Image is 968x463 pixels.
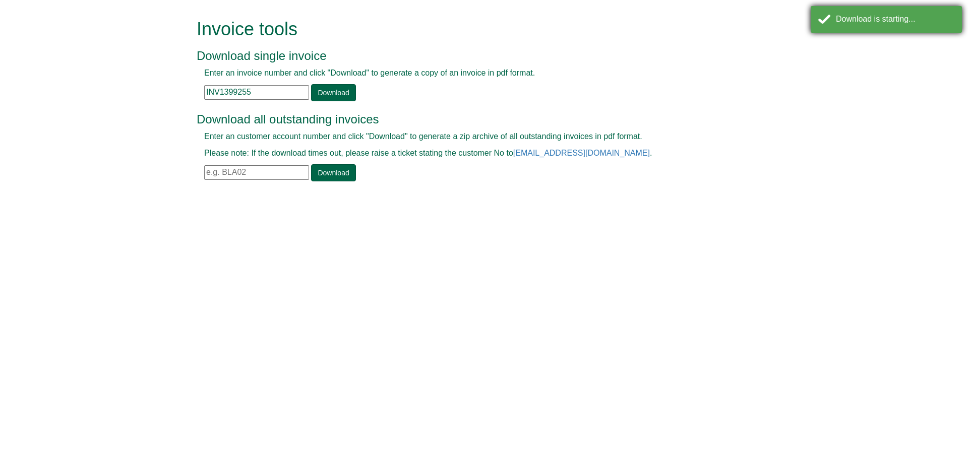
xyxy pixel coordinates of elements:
[311,164,355,181] a: Download
[204,85,309,100] input: e.g. INV1234
[311,84,355,101] a: Download
[197,19,749,39] h1: Invoice tools
[197,113,749,126] h3: Download all outstanding invoices
[204,68,741,79] p: Enter an invoice number and click "Download" to generate a copy of an invoice in pdf format.
[204,131,741,143] p: Enter an customer account number and click "Download" to generate a zip archive of all outstandin...
[513,149,650,157] a: [EMAIL_ADDRESS][DOMAIN_NAME]
[197,49,749,62] h3: Download single invoice
[204,148,741,159] p: Please note: If the download times out, please raise a ticket stating the customer No to .
[836,14,954,25] div: Download is starting...
[204,165,309,180] input: e.g. BLA02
